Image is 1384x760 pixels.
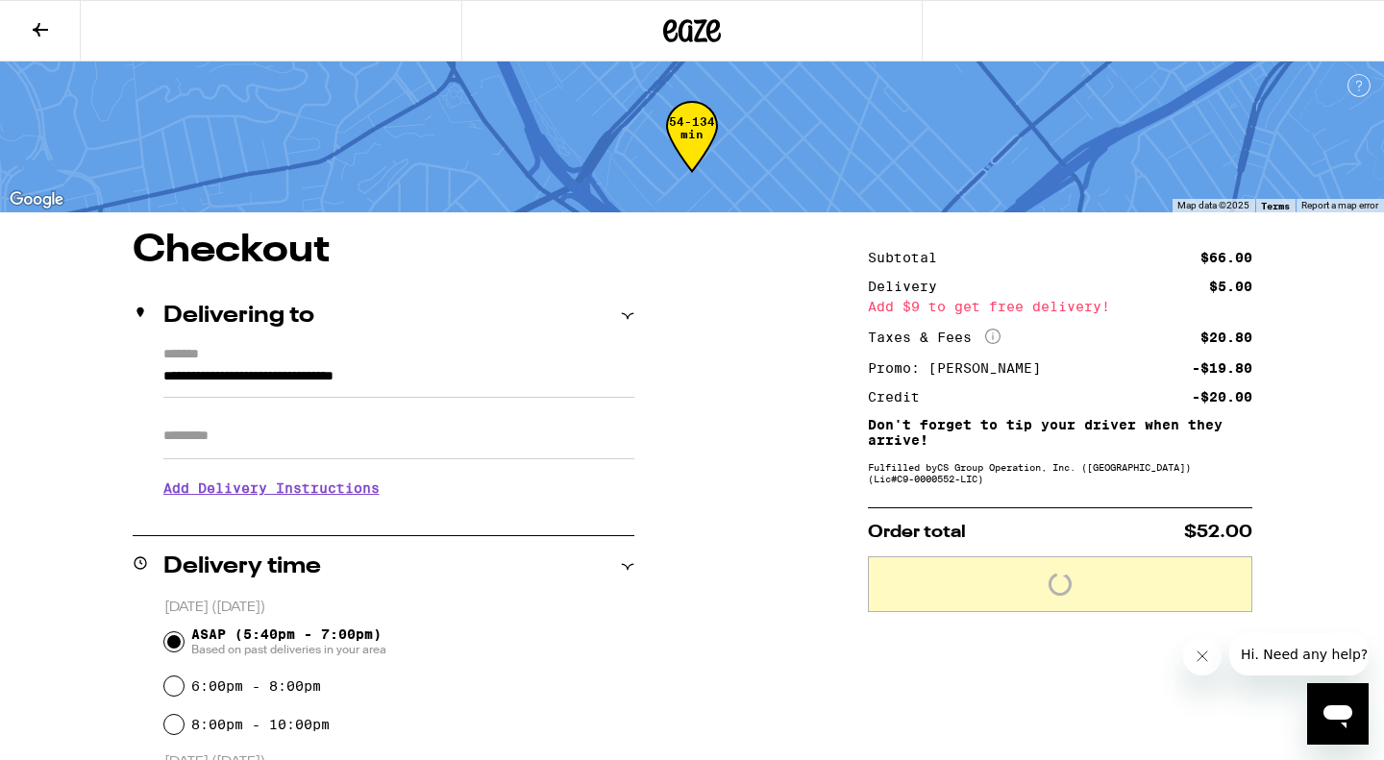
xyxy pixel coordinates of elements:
div: $20.80 [1200,331,1252,344]
label: 8:00pm - 10:00pm [191,717,330,732]
span: ASAP (5:40pm - 7:00pm) [191,626,386,657]
div: Promo: [PERSON_NAME] [868,361,1054,375]
p: [DATE] ([DATE]) [164,599,634,617]
label: 6:00pm - 8:00pm [191,678,321,694]
a: Report a map error [1301,200,1378,210]
p: Don't forget to tip your driver when they arrive! [868,417,1252,448]
div: Fulfilled by CS Group Operation, Inc. ([GEOGRAPHIC_DATA]) (Lic# C9-0000552-LIC ) [868,461,1252,484]
div: $66.00 [1200,251,1252,264]
h2: Delivering to [163,305,314,328]
span: Order total [868,524,966,541]
iframe: Close message [1183,637,1222,675]
div: Delivery [868,280,951,293]
div: Credit [868,390,933,404]
iframe: Button to launch messaging window [1307,683,1369,745]
div: Add $9 to get free delivery! [868,300,1252,313]
iframe: Message from company [1229,633,1369,675]
div: -$20.00 [1192,390,1252,404]
img: Google [5,187,68,212]
span: Based on past deliveries in your area [191,642,386,657]
span: $52.00 [1184,524,1252,541]
div: $5.00 [1209,280,1252,293]
p: We'll contact you at [PHONE_NUMBER] when we arrive [163,510,634,526]
div: -$19.80 [1192,361,1252,375]
a: Open this area in Google Maps (opens a new window) [5,187,68,212]
span: Map data ©2025 [1177,200,1249,210]
h2: Delivery time [163,555,321,578]
a: Terms [1261,200,1290,211]
h1: Checkout [133,232,634,270]
div: Subtotal [868,251,951,264]
div: 54-134 min [666,115,718,187]
h3: Add Delivery Instructions [163,466,634,510]
div: Taxes & Fees [868,329,1001,346]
